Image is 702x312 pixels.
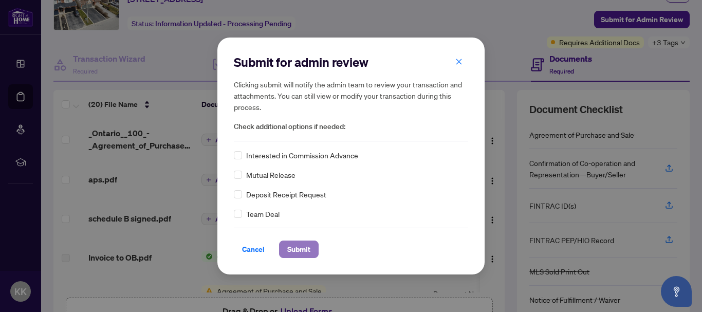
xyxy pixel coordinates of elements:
[246,189,326,200] span: Deposit Receipt Request
[242,241,265,258] span: Cancel
[661,276,692,307] button: Open asap
[455,58,463,65] span: close
[246,150,358,161] span: Interested in Commission Advance
[234,54,468,70] h2: Submit for admin review
[279,241,319,258] button: Submit
[287,241,310,258] span: Submit
[234,79,468,113] h5: Clicking submit will notify the admin team to review your transaction and attachments. You can st...
[246,169,295,180] span: Mutual Release
[246,208,280,219] span: Team Deal
[234,121,468,133] span: Check additional options if needed:
[234,241,273,258] button: Cancel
